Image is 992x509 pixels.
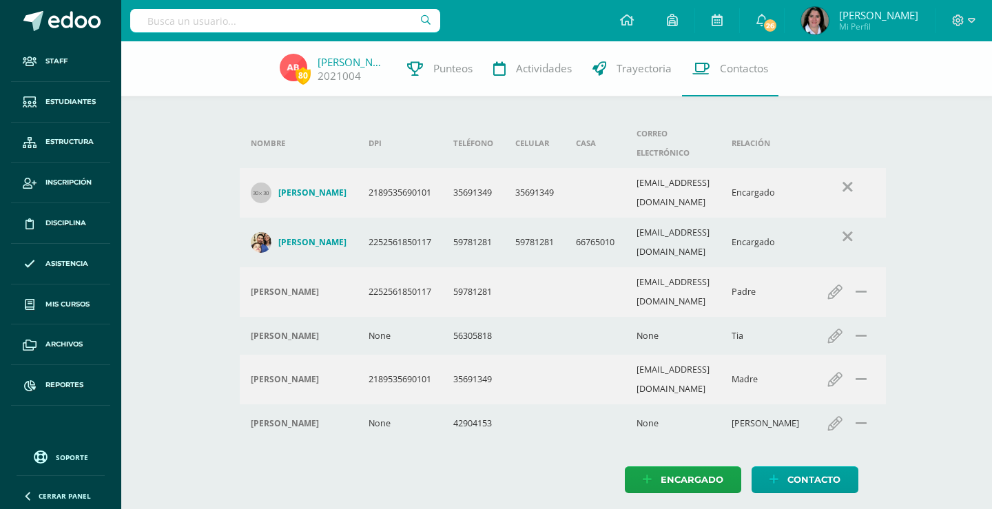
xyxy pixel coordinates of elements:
[278,187,347,198] h4: [PERSON_NAME]
[278,237,347,248] h4: [PERSON_NAME]
[251,232,347,253] a: [PERSON_NAME]
[565,218,626,267] td: 66765010
[397,41,483,96] a: Punteos
[504,118,565,168] th: Celular
[251,418,347,429] div: Paulina Pablo
[787,467,840,492] span: Contacto
[45,136,94,147] span: Estructura
[45,380,83,391] span: Reportes
[17,447,105,466] a: Soporte
[280,54,307,81] img: feac4fe898b8d8688b0c60397ca1e995.png
[358,317,442,355] td: None
[251,374,319,385] h4: [PERSON_NAME]
[130,9,440,32] input: Busca un usuario...
[626,317,721,355] td: None
[442,404,504,442] td: 42904153
[251,183,347,203] a: [PERSON_NAME]
[318,55,386,69] a: [PERSON_NAME]
[442,355,504,404] td: 35691349
[720,61,768,76] span: Contactos
[442,267,504,317] td: 59781281
[626,404,721,442] td: None
[45,218,86,229] span: Disciplina
[11,82,110,123] a: Estudiantes
[251,183,271,203] img: 30x30
[358,218,442,267] td: 2252561850117
[45,56,68,67] span: Staff
[442,118,504,168] th: Teléfono
[721,317,810,355] td: Tia
[11,324,110,365] a: Archivos
[251,287,319,298] h4: [PERSON_NAME]
[318,69,361,83] a: 2021004
[626,355,721,404] td: [EMAIL_ADDRESS][DOMAIN_NAME]
[625,466,741,493] a: Encargado
[626,168,721,218] td: [EMAIL_ADDRESS][DOMAIN_NAME]
[721,118,810,168] th: Relación
[516,61,572,76] span: Actividades
[358,355,442,404] td: 2189535690101
[582,41,682,96] a: Trayectoria
[251,287,347,298] div: Josue Barillas
[251,232,271,253] img: 2b317b1782d09a55e4ca5b9380b55ec4.png
[11,163,110,203] a: Inscripción
[721,355,810,404] td: Madre
[565,118,626,168] th: Casa
[11,41,110,82] a: Staff
[442,218,504,267] td: 59781281
[11,365,110,406] a: Reportes
[721,404,810,442] td: [PERSON_NAME]
[626,118,721,168] th: Correo electrónico
[504,218,565,267] td: 59781281
[682,41,778,96] a: Contactos
[442,317,504,355] td: 56305818
[626,267,721,317] td: [EMAIL_ADDRESS][DOMAIN_NAME]
[762,18,777,33] span: 26
[504,168,565,218] td: 35691349
[839,21,918,32] span: Mi Perfil
[11,123,110,163] a: Estructura
[39,491,91,501] span: Cerrar panel
[45,339,83,350] span: Archivos
[752,466,858,493] a: Contacto
[661,467,723,492] span: Encargado
[251,331,347,342] div: Sara Barillas
[45,177,92,188] span: Inscripción
[45,299,90,310] span: Mis cursos
[251,418,319,429] h4: [PERSON_NAME]
[617,61,672,76] span: Trayectoria
[358,267,442,317] td: 2252561850117
[801,7,829,34] img: dbaff9155df2cbddabe12780bec20cac.png
[358,118,442,168] th: DPI
[251,331,319,342] h4: [PERSON_NAME]
[721,267,810,317] td: Padre
[442,168,504,218] td: 35691349
[721,218,810,267] td: Encargado
[240,118,358,168] th: Nombre
[251,374,347,385] div: Diana Garcia
[433,61,473,76] span: Punteos
[56,453,88,462] span: Soporte
[358,404,442,442] td: None
[839,8,918,22] span: [PERSON_NAME]
[483,41,582,96] a: Actividades
[296,67,311,84] span: 80
[45,96,96,107] span: Estudiantes
[358,168,442,218] td: 2189535690101
[626,218,721,267] td: [EMAIL_ADDRESS][DOMAIN_NAME]
[11,284,110,325] a: Mis cursos
[721,168,810,218] td: Encargado
[45,258,88,269] span: Asistencia
[11,244,110,284] a: Asistencia
[11,203,110,244] a: Disciplina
